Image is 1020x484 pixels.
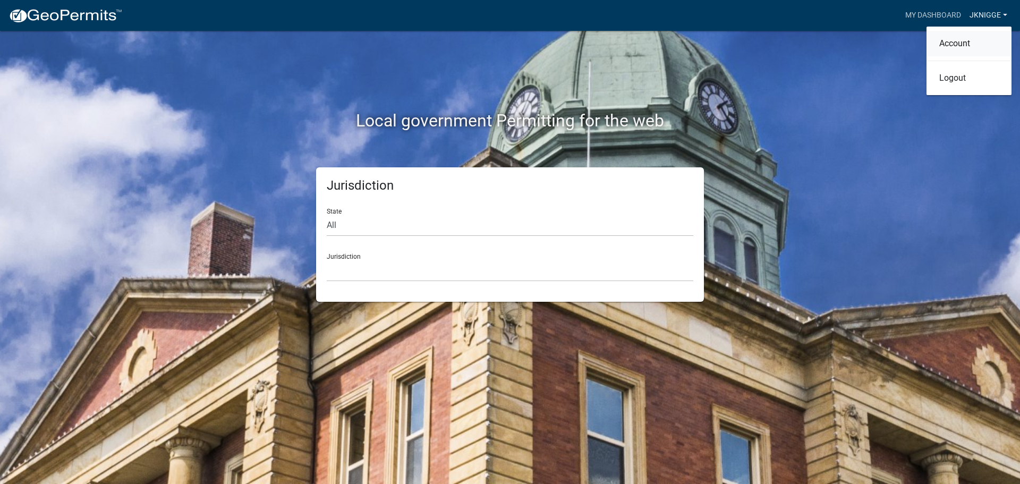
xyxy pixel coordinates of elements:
a: Logout [926,65,1011,91]
h5: Jurisdiction [327,178,693,193]
div: jknigge [926,27,1011,95]
a: My Dashboard [901,5,965,26]
a: Account [926,31,1011,56]
a: jknigge [965,5,1011,26]
h2: Local government Permitting for the web [215,111,805,131]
